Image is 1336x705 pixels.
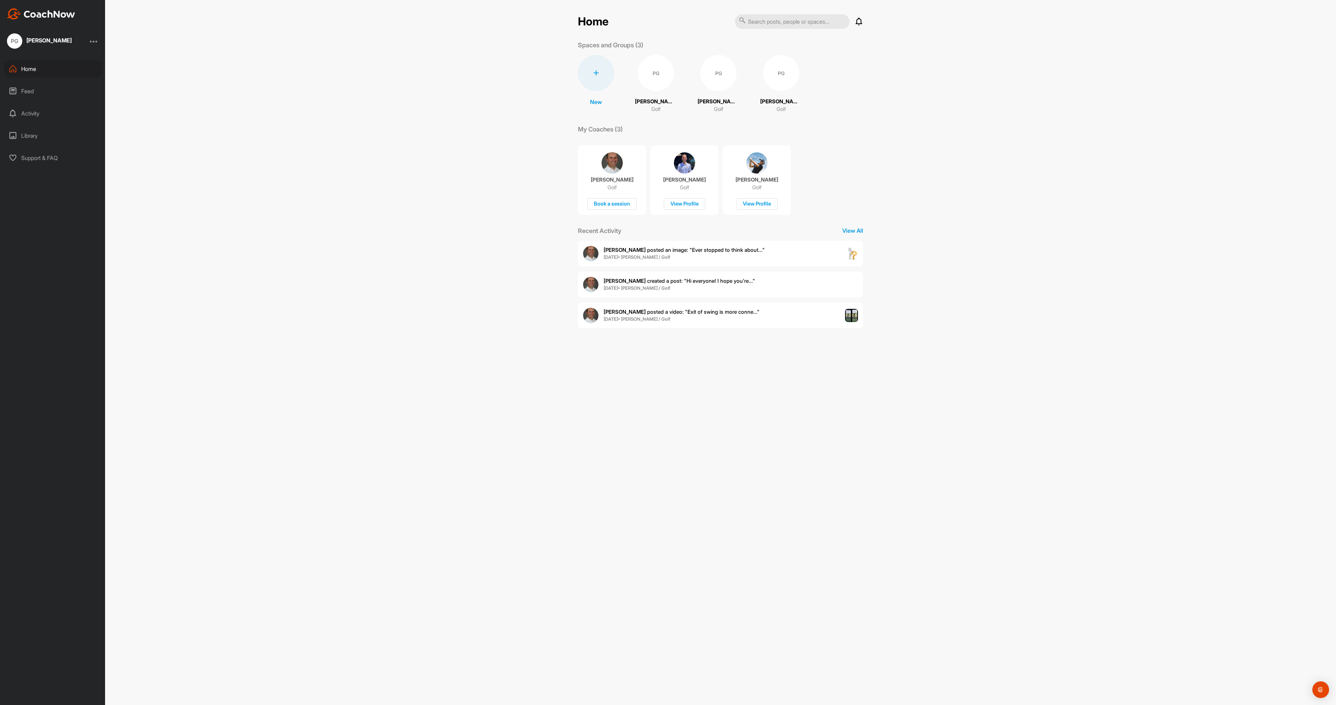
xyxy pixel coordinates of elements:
[578,40,643,50] p: Spaces and Groups (3)
[604,309,760,315] span: posted a video : " Exit of swing is more conne... "
[763,55,799,91] div: PG
[1312,681,1329,698] div: Open Intercom Messenger
[583,246,598,261] img: user avatar
[752,184,762,191] p: Golf
[7,8,75,19] img: CoachNow
[663,176,706,183] p: [PERSON_NAME]
[7,33,22,49] div: PG
[760,98,802,106] p: [PERSON_NAME]
[736,198,778,210] div: View Profile
[760,55,802,113] a: PG[PERSON_NAME]Golf
[700,55,737,91] div: PG
[638,55,674,91] div: PG
[845,309,858,322] img: post image
[578,125,623,134] p: My Coaches (3)
[674,152,695,174] img: coach avatar
[590,98,602,106] p: New
[698,55,739,113] a: PG[PERSON_NAME]Golf
[26,38,72,43] div: [PERSON_NAME]
[604,247,646,253] b: [PERSON_NAME]
[4,127,102,144] div: Library
[604,316,670,322] b: [DATE] • [PERSON_NAME] / Golf
[735,176,778,183] p: [PERSON_NAME]
[746,152,768,174] img: coach avatar
[698,98,739,106] p: [PERSON_NAME]
[604,247,765,253] span: posted an image : " Ever stopped to think about... "
[680,184,689,191] p: Golf
[845,247,858,260] img: post image
[664,198,705,210] div: View Profile
[714,105,723,113] p: Golf
[651,105,661,113] p: Golf
[591,176,634,183] p: [PERSON_NAME]
[587,198,637,210] div: Book a session
[4,82,102,100] div: Feed
[4,60,102,78] div: Home
[604,278,755,284] span: created a post : "Hi everyone! I hope you're..."
[735,14,850,29] input: Search posts, people or spaces...
[604,278,646,284] b: [PERSON_NAME]
[4,149,102,167] div: Support & FAQ
[604,285,670,291] b: [DATE] • [PERSON_NAME] / Golf
[578,226,621,235] p: Recent Activity
[635,55,677,113] a: PG[PERSON_NAME]Golf
[578,15,609,29] h2: Home
[604,309,646,315] b: [PERSON_NAME]
[842,226,863,235] p: View All
[583,277,598,292] img: user avatar
[604,254,670,260] b: [DATE] • [PERSON_NAME] / Golf
[4,105,102,122] div: Activity
[777,105,786,113] p: Golf
[583,308,598,323] img: user avatar
[602,152,623,174] img: coach avatar
[635,98,677,106] p: [PERSON_NAME]
[607,184,617,191] p: Golf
